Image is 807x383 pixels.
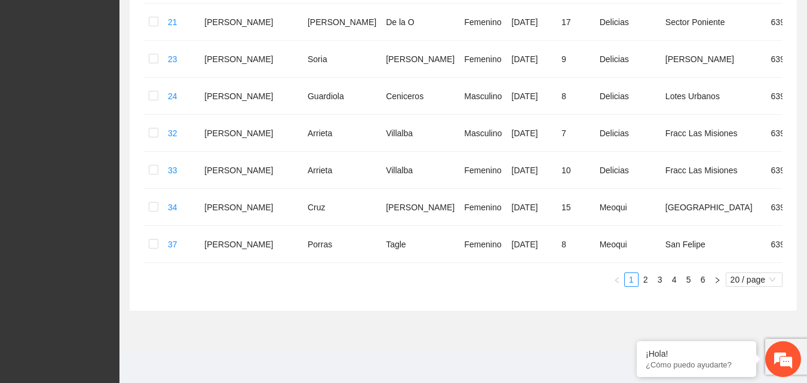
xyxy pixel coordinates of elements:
td: Ceniceros [381,78,459,115]
td: [PERSON_NAME] [303,4,381,41]
td: [PERSON_NAME] [200,41,303,78]
td: 15 [557,189,595,226]
a: 6 [696,273,710,286]
a: 21 [168,17,177,27]
td: [GEOGRAPHIC_DATA] [661,189,766,226]
a: 32 [168,128,177,138]
td: Masculino [459,78,507,115]
td: [PERSON_NAME] [200,4,303,41]
span: Estamos en línea. [69,124,165,245]
td: [PERSON_NAME] [381,189,459,226]
li: 1 [624,272,639,287]
li: 2 [639,272,653,287]
td: Arrieta [303,115,381,152]
td: 8 [557,226,595,263]
a: 34 [168,203,177,212]
td: Femenino [459,4,507,41]
td: Sector Poniente [661,4,766,41]
td: [PERSON_NAME] [200,189,303,226]
td: 17 [557,4,595,41]
span: 20 / page [731,273,778,286]
td: Delicias [595,4,661,41]
td: De la O [381,4,459,41]
td: Meoqui [595,226,661,263]
td: 10 [557,152,595,189]
a: 24 [168,91,177,101]
td: 8 [557,78,595,115]
td: 7 [557,115,595,152]
td: Porras [303,226,381,263]
li: Next Page [710,272,725,287]
div: Minimizar ventana de chat en vivo [196,6,225,35]
a: 4 [668,273,681,286]
td: Soria [303,41,381,78]
li: 3 [653,272,667,287]
td: [DATE] [507,115,557,152]
a: 1 [625,273,638,286]
td: [DATE] [507,152,557,189]
td: Villalba [381,115,459,152]
p: ¿Cómo puedo ayudarte? [646,360,747,369]
td: Lotes Urbanos [661,78,766,115]
a: 2 [639,273,652,286]
li: 5 [682,272,696,287]
td: 9 [557,41,595,78]
td: Delicias [595,115,661,152]
td: Meoqui [595,189,661,226]
a: 3 [653,273,667,286]
td: [PERSON_NAME] [661,41,766,78]
td: Cruz [303,189,381,226]
td: [PERSON_NAME] [200,78,303,115]
a: 33 [168,166,177,175]
td: Femenino [459,41,507,78]
textarea: Escriba su mensaje y pulse “Intro” [6,256,228,298]
li: 6 [696,272,710,287]
td: Villalba [381,152,459,189]
span: left [613,277,621,284]
span: right [714,277,721,284]
td: San Felipe [661,226,766,263]
td: [PERSON_NAME] [200,152,303,189]
td: [DATE] [507,226,557,263]
td: [DATE] [507,41,557,78]
td: [PERSON_NAME] [200,115,303,152]
td: [DATE] [507,189,557,226]
td: Femenino [459,189,507,226]
div: ¡Hola! [646,349,747,359]
button: right [710,272,725,287]
td: Delicias [595,41,661,78]
td: Femenino [459,152,507,189]
td: [DATE] [507,4,557,41]
td: Fracc Las Misiones [661,115,766,152]
td: [DATE] [507,78,557,115]
td: Guardiola [303,78,381,115]
td: Delicias [595,78,661,115]
li: Previous Page [610,272,624,287]
td: Masculino [459,115,507,152]
td: [PERSON_NAME] [200,226,303,263]
a: 37 [168,240,177,249]
td: Femenino [459,226,507,263]
td: [PERSON_NAME] [381,41,459,78]
button: left [610,272,624,287]
li: 4 [667,272,682,287]
td: Delicias [595,152,661,189]
a: 23 [168,54,177,64]
td: Fracc Las Misiones [661,152,766,189]
td: Arrieta [303,152,381,189]
div: Chatee con nosotros ahora [62,61,201,76]
div: Page Size [726,272,783,287]
td: Tagle [381,226,459,263]
a: 5 [682,273,695,286]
